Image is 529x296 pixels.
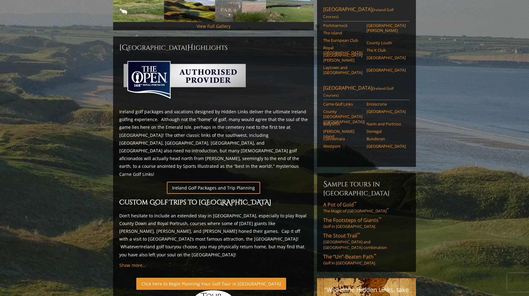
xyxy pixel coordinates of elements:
[323,129,362,139] a: [PERSON_NAME] Island
[366,102,406,107] a: Enniscrone
[119,212,308,259] p: Don’t hesitate to include an extended stay in [GEOGRAPHIC_DATA], especially to play Royal County ...
[323,217,410,229] a: The Footsteps of Giants™Golf in [GEOGRAPHIC_DATA]
[366,23,406,33] a: [GEOGRAPHIC_DATA][PERSON_NAME]
[323,201,357,208] span: A Pot of Gold
[323,109,362,124] a: County [GEOGRAPHIC_DATA] ([GEOGRAPHIC_DATA])
[323,144,362,149] a: Westport
[323,23,362,28] a: Portmarnock
[323,201,410,214] a: A Pot of Gold™The Magic of [GEOGRAPHIC_DATA]™
[366,144,406,149] a: [GEOGRAPHIC_DATA]
[354,201,357,206] sup: ™
[366,48,406,53] a: The K Club
[387,208,389,212] sup: ™
[323,217,381,224] span: The Footsteps of Giants
[366,55,406,60] a: [GEOGRAPHIC_DATA]
[323,232,360,239] span: The Stout Trail
[119,198,308,208] h2: Custom Golf Trips to [GEOGRAPHIC_DATA]
[366,109,406,114] a: [GEOGRAPHIC_DATA]
[323,45,362,55] a: Royal [GEOGRAPHIC_DATA]
[366,121,406,126] a: Narin and Portnoo
[323,253,410,266] a: The “Un”-Beaten Path™Golf in [GEOGRAPHIC_DATA]
[323,53,362,63] a: [GEOGRAPHIC_DATA][PERSON_NAME]
[140,244,174,250] a: Ireland golf tour
[366,136,406,141] a: Bundoran
[119,43,308,53] h2: [GEOGRAPHIC_DATA] ighlights
[167,182,260,194] a: Ireland Golf Packages and Trip Planning
[323,6,410,21] a: [GEOGRAPHIC_DATA](Ireland Golf Courses)
[357,232,360,237] sup: ™
[374,253,376,258] sup: ™
[323,136,362,141] a: Connemara
[187,43,193,53] span: H
[323,102,362,107] a: Carne Golf Links
[323,121,362,126] a: Ballyliffin
[323,253,376,260] span: The “Un”-Beaten Path
[366,67,406,72] a: [GEOGRAPHIC_DATA]
[323,65,362,75] a: Laytown and [GEOGRAPHIC_DATA]
[136,278,286,290] a: Click Here to Begin Planning Your Golf Tour in [GEOGRAPHIC_DATA]
[366,40,406,45] a: County Louth
[323,30,362,35] a: The Island
[323,85,410,100] a: [GEOGRAPHIC_DATA](Ireland Golf Courses)
[323,38,362,43] a: The European Club
[323,232,410,250] a: The Stout Trail™[GEOGRAPHIC_DATA] and [GEOGRAPHIC_DATA] combination
[119,262,146,268] a: Show more...
[379,216,381,221] sup: ™
[366,129,406,134] a: Donegal
[119,108,308,178] p: Ireland golf packages and vacations designed by Hidden Links deliver the ultimate Ireland golfing...
[323,179,410,198] h6: Sample Tours in [GEOGRAPHIC_DATA]
[197,23,231,29] a: View Full Gallery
